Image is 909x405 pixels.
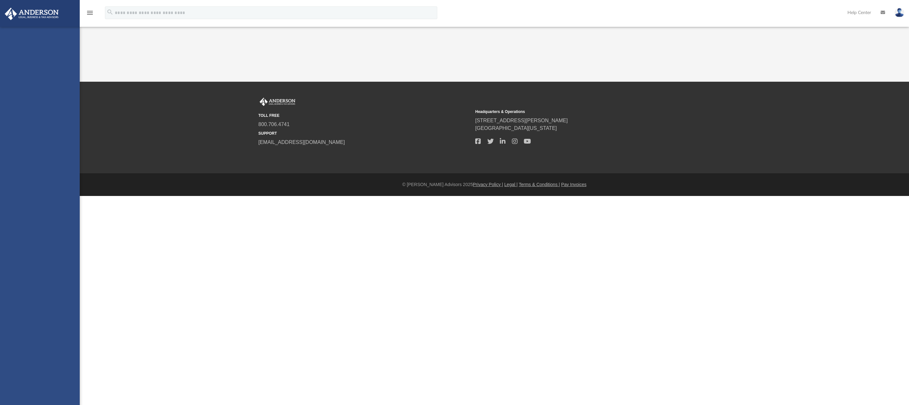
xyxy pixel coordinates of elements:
[561,182,586,187] a: Pay Invoices
[895,8,904,17] img: User Pic
[258,113,471,118] small: TOLL FREE
[107,9,114,16] i: search
[258,139,345,145] a: [EMAIL_ADDRESS][DOMAIN_NAME]
[504,182,518,187] a: Legal |
[3,8,61,20] img: Anderson Advisors Platinum Portal
[258,98,297,106] img: Anderson Advisors Platinum Portal
[475,109,688,115] small: Headquarters & Operations
[86,12,94,17] a: menu
[86,9,94,17] i: menu
[258,122,290,127] a: 800.706.4741
[475,125,557,131] a: [GEOGRAPHIC_DATA][US_STATE]
[519,182,560,187] a: Terms & Conditions |
[475,118,568,123] a: [STREET_ADDRESS][PERSON_NAME]
[80,181,909,188] div: © [PERSON_NAME] Advisors 2025
[258,131,471,136] small: SUPPORT
[473,182,503,187] a: Privacy Policy |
